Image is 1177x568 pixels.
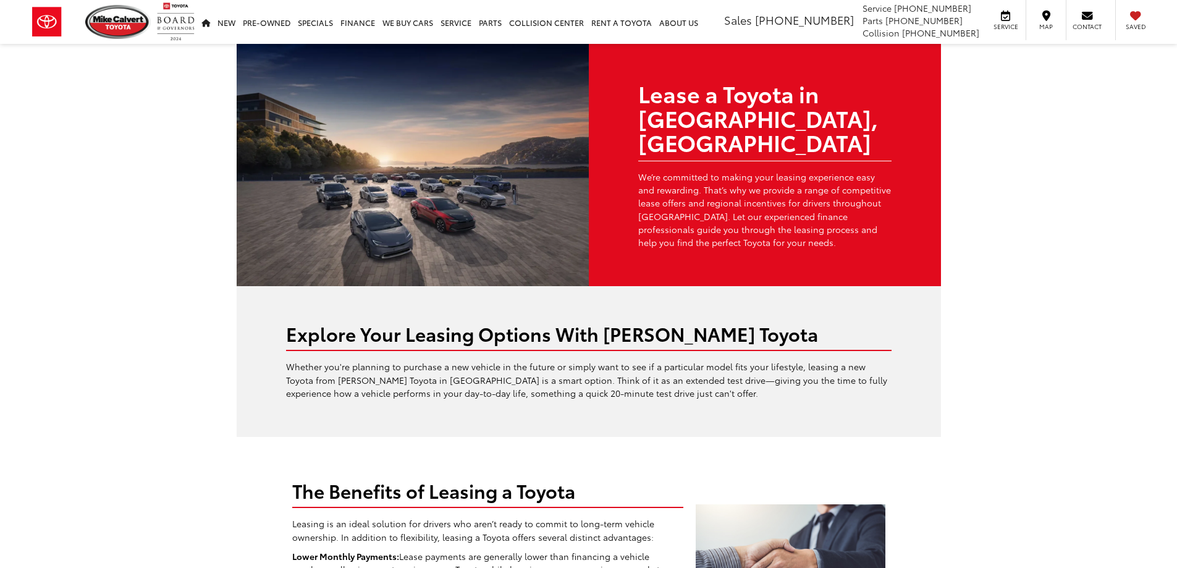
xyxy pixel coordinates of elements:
p: We’re committed to making your leasing experience easy and rewarding. That’s why we provide a ran... [638,171,892,250]
span: Service [863,2,892,14]
strong: Lower Monthly Payments: [292,550,399,562]
img: Mike Calvert Toyota [85,5,151,39]
h1: Lease a Toyota in [GEOGRAPHIC_DATA], [GEOGRAPHIC_DATA] [638,81,892,155]
h2: Explore Your Leasing Options With [PERSON_NAME] Toyota [286,323,892,344]
span: Collision [863,27,900,39]
p: Whether you're planning to purchase a new vehicle in the future or simply want to see if a partic... [286,360,892,400]
span: Service [992,22,1019,31]
span: [PHONE_NUMBER] [755,12,854,28]
span: [PHONE_NUMBER] [902,27,979,39]
span: [PHONE_NUMBER] [885,14,963,27]
span: Sales [724,12,752,28]
span: [PHONE_NUMBER] [894,2,971,14]
span: Contact [1073,22,1102,31]
span: Parts [863,14,883,27]
span: Map [1032,22,1060,31]
span: Saved [1122,22,1149,31]
p: Leasing is an ideal solution for drivers who aren’t ready to commit to long-term vehicle ownershi... [292,517,683,544]
h2: The Benefits of Leasing a Toyota [292,480,683,501]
